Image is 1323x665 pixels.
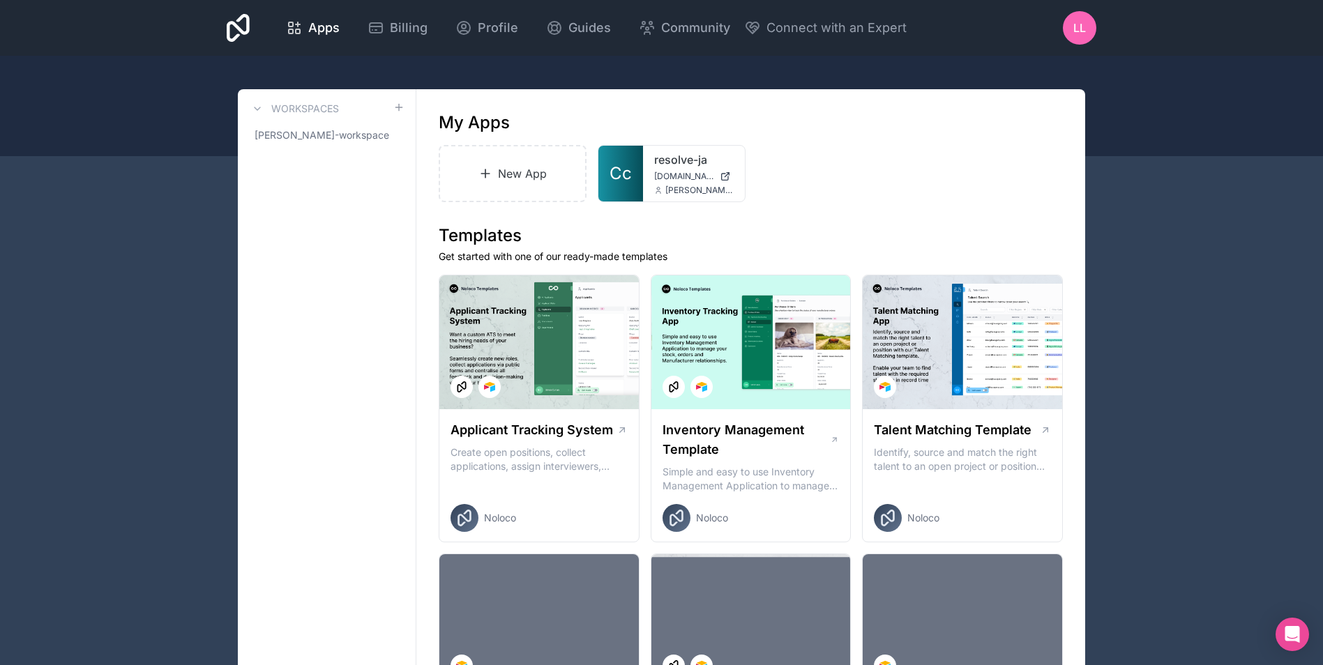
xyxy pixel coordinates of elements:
[654,151,734,168] a: resolve-ja
[1276,618,1309,651] div: Open Intercom Messenger
[271,102,339,116] h3: Workspaces
[766,18,907,38] span: Connect with an Expert
[568,18,611,38] span: Guides
[439,145,587,202] a: New App
[484,381,495,392] img: Airtable Logo
[663,465,840,493] p: Simple and easy to use Inventory Management Application to manage your stock, orders and Manufact...
[654,171,734,182] a: [DOMAIN_NAME]
[439,224,1063,247] h1: Templates
[1073,20,1086,36] span: LL
[275,13,351,43] a: Apps
[696,511,728,525] span: Noloco
[478,18,518,38] span: Profile
[628,13,741,43] a: Community
[907,511,939,525] span: Noloco
[451,445,628,473] p: Create open positions, collect applications, assign interviewers, centralise candidate feedback a...
[744,18,907,38] button: Connect with an Expert
[879,381,891,392] img: Airtable Logo
[439,112,510,134] h1: My Apps
[696,381,707,392] img: Airtable Logo
[255,128,389,142] span: [PERSON_NAME]-workspace
[598,146,643,201] a: Cc
[484,511,516,525] span: Noloco
[663,420,830,459] h1: Inventory Management Template
[249,100,339,117] a: Workspaces
[535,13,622,43] a: Guides
[390,18,428,38] span: Billing
[451,420,613,440] h1: Applicant Tracking System
[874,445,1051,473] p: Identify, source and match the right talent to an open project or position with our Talent Matchi...
[661,18,730,38] span: Community
[610,162,632,185] span: Cc
[665,185,734,196] span: [PERSON_NAME][EMAIL_ADDRESS][PERSON_NAME][DOMAIN_NAME]
[439,250,1063,263] p: Get started with one of our ready-made templates
[444,13,529,43] a: Profile
[874,420,1031,440] h1: Talent Matching Template
[308,18,340,38] span: Apps
[654,171,714,182] span: [DOMAIN_NAME]
[249,123,405,148] a: [PERSON_NAME]-workspace
[356,13,439,43] a: Billing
